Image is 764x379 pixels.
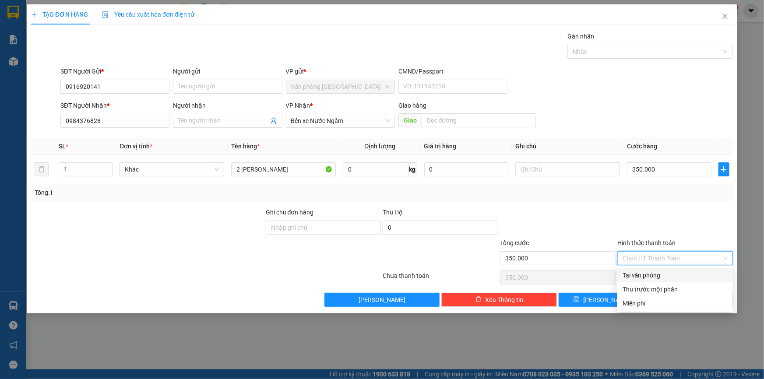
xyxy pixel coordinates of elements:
[324,293,440,307] button: [PERSON_NAME]
[398,67,507,76] div: CMND/Passport
[266,209,314,216] label: Ghi chú đơn hàng
[441,293,557,307] button: deleteXóa Thông tin
[398,113,422,127] span: Giao
[13,33,127,49] li: Hàng hóa không kê khai giá trị, khi thất lạc nhà xe sẽ bồi thường gấp 5 lần giá thu cước phí.
[475,296,482,303] span: delete
[31,11,37,18] span: plus
[102,11,109,18] img: icon
[60,67,169,76] div: SĐT Người Gửi
[231,162,336,176] input: VD: Bàn, Ghế
[266,221,381,235] input: Ghi chú đơn hàng
[719,166,729,173] span: plus
[291,80,390,93] span: Văn phòng Đà Lạt
[286,67,395,76] div: VP gửi
[574,296,580,303] span: save
[408,162,417,176] span: kg
[270,117,277,124] span: user-add
[231,143,260,150] span: Tên hàng
[627,143,657,150] span: Cước hàng
[713,4,737,29] button: Close
[173,101,282,110] div: Người nhận
[515,162,620,176] input: Ghi Chú
[512,138,623,155] th: Ghi chú
[722,13,729,20] span: close
[398,102,426,109] span: Giao hàng
[359,295,405,305] span: [PERSON_NAME]
[583,295,630,305] span: [PERSON_NAME]
[60,101,169,110] div: SĐT Người Nhận
[623,284,728,294] div: Thu trước một phần
[35,188,295,197] div: Tổng: 1
[383,209,403,216] span: Thu Hộ
[125,163,219,176] span: Khác
[500,239,529,246] span: Tổng cước
[485,295,523,305] span: Xóa Thông tin
[13,18,127,33] li: Hàng hóa gửi quá 05 ngày không đến nhận nhà xe không chịu trách nhiệm khi thất lạc.
[623,298,728,308] div: Miễn phí
[286,102,310,109] span: VP Nhận
[31,11,88,18] span: TẠO ĐƠN HÀNG
[424,143,457,150] span: Giá trị hàng
[364,143,395,150] span: Định lượng
[102,11,194,18] span: Yêu cầu xuất hóa đơn điện tử
[13,49,127,65] li: Hàng hóa niêm phong, nhà xe không chịu trách nhiệm phần hàng bên trong.
[59,143,66,150] span: SL
[35,162,49,176] button: delete
[13,2,127,18] li: Nhà xe không chịu trách nhiệm đối với hàng hóa bị nhà nước cấm.
[382,271,500,286] div: Chưa thanh toán
[623,270,728,280] div: Tại văn phòng
[567,33,594,40] label: Gán nhãn
[422,113,536,127] input: Dọc đường
[718,162,729,176] button: plus
[173,67,282,76] div: Người gửi
[559,293,645,307] button: save[PERSON_NAME]
[424,162,509,176] input: 0
[120,143,152,150] span: Đơn vị tính
[617,239,676,246] label: Hình thức thanh toán
[291,114,390,127] span: Bến xe Nước Ngầm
